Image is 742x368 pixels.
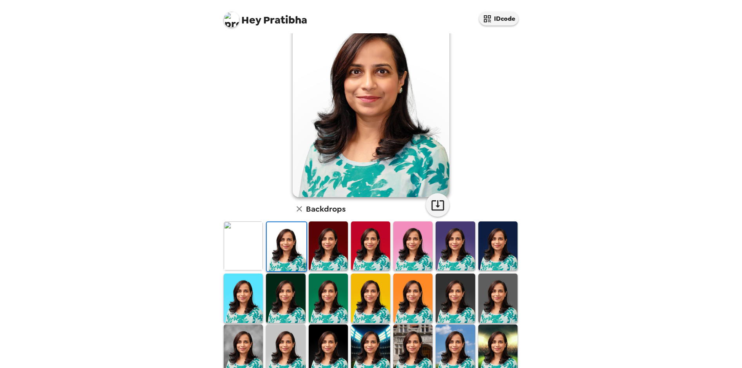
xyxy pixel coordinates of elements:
[306,203,346,215] h6: Backdrops
[224,8,307,25] span: Pratibha
[479,12,518,25] button: IDcode
[293,1,449,197] img: user
[241,13,261,27] span: Hey
[224,12,239,27] img: profile pic
[224,221,263,270] img: Original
